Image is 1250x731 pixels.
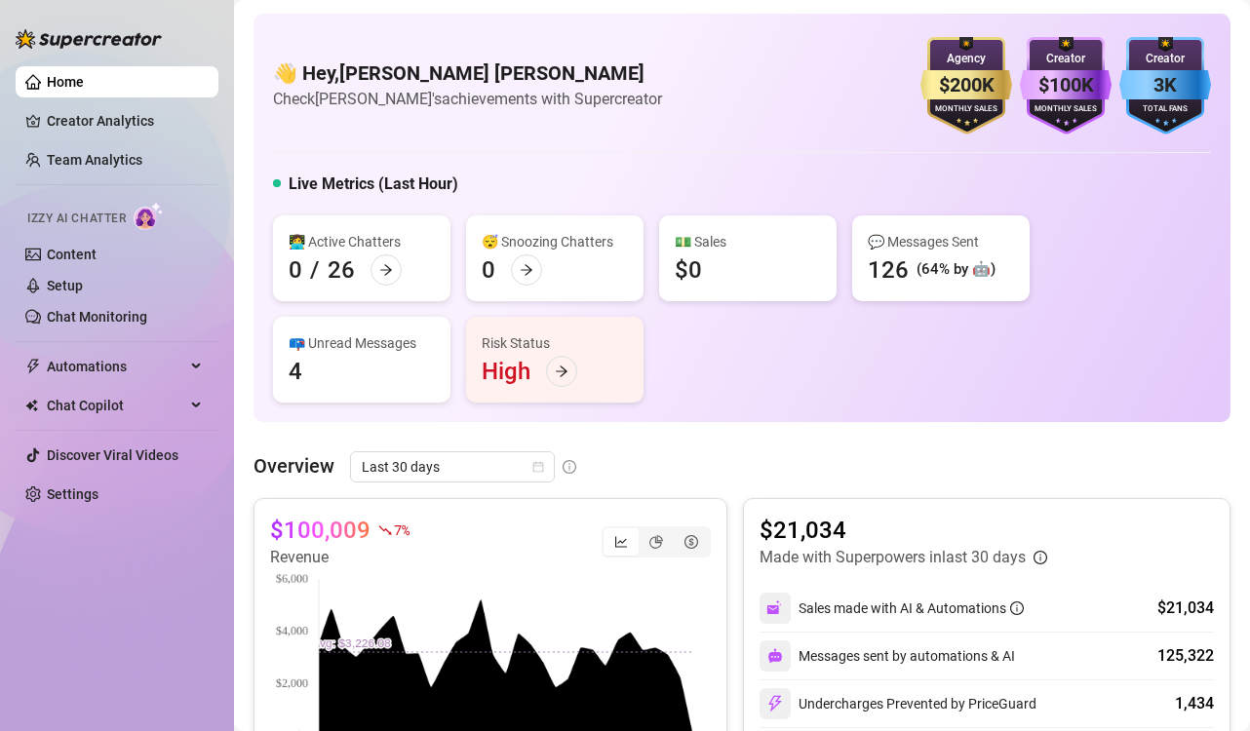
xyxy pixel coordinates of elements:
h4: 👋 Hey, [PERSON_NAME] [PERSON_NAME] [273,59,662,87]
div: Sales made with AI & Automations [799,597,1024,619]
a: Content [47,247,97,262]
div: segmented control [602,526,711,558]
div: Total Fans [1119,103,1211,116]
span: arrow-right [520,263,533,277]
span: Chat Copilot [47,390,185,421]
img: AI Chatter [134,202,164,230]
img: svg%3e [766,599,784,617]
img: gold-badge-CigiZidd.svg [920,37,1012,135]
span: calendar [532,461,544,473]
div: 1,434 [1175,692,1214,715]
div: 26 [328,254,355,286]
article: Made with Superpowers in last 30 days [760,546,1026,569]
span: Last 30 days [362,452,543,481]
div: 😴 Snoozing Chatters [482,231,628,252]
a: Chat Monitoring [47,309,147,325]
img: Chat Copilot [25,399,38,412]
img: purple-badge-B9DA21FR.svg [1020,37,1112,135]
span: thunderbolt [25,359,41,374]
span: info-circle [1034,551,1047,564]
span: fall [378,523,392,537]
span: Automations [47,351,185,382]
div: 0 [482,254,495,286]
div: Undercharges Prevented by PriceGuard [760,688,1036,719]
div: $200K [920,70,1012,100]
span: dollar-circle [684,535,698,549]
div: 4 [289,356,302,387]
img: logo-BBDzfeDw.svg [16,29,162,49]
div: (64% by 🤖) [917,258,996,282]
div: 💬 Messages Sent [868,231,1014,252]
div: 💵 Sales [675,231,821,252]
span: 7 % [394,520,409,539]
a: Discover Viral Videos [47,447,178,463]
span: arrow-right [379,263,393,277]
span: arrow-right [555,365,568,378]
div: 126 [868,254,909,286]
img: blue-badge-DgoSNQY1.svg [1119,37,1211,135]
div: Monthly Sales [1020,103,1112,116]
div: Creator [1020,50,1112,68]
a: Setup [47,278,83,293]
div: Monthly Sales [920,103,1012,116]
div: $100K [1020,70,1112,100]
div: Messages sent by automations & AI [760,640,1015,672]
a: Settings [47,486,98,502]
article: $100,009 [270,515,371,546]
span: info-circle [563,460,576,474]
span: info-circle [1010,601,1024,615]
div: $0 [675,254,702,286]
a: Home [47,74,84,90]
article: $21,034 [760,515,1047,546]
article: Revenue [270,546,409,569]
div: 3K [1119,70,1211,100]
div: Agency [920,50,1012,68]
a: Team Analytics [47,152,142,168]
span: line-chart [614,535,628,549]
div: 📪 Unread Messages [289,332,435,354]
img: svg%3e [766,695,784,712]
article: Check [PERSON_NAME]'s achievements with Supercreator [273,87,662,111]
div: Creator [1119,50,1211,68]
article: Overview [254,451,334,481]
div: $21,034 [1157,596,1214,620]
div: Risk Status [482,332,628,354]
div: 👩‍💻 Active Chatters [289,231,435,252]
div: 125,322 [1157,644,1214,668]
img: svg%3e [767,648,783,664]
span: Izzy AI Chatter [27,210,126,228]
span: pie-chart [649,535,663,549]
div: 0 [289,254,302,286]
a: Creator Analytics [47,105,203,136]
h5: Live Metrics (Last Hour) [289,173,458,196]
